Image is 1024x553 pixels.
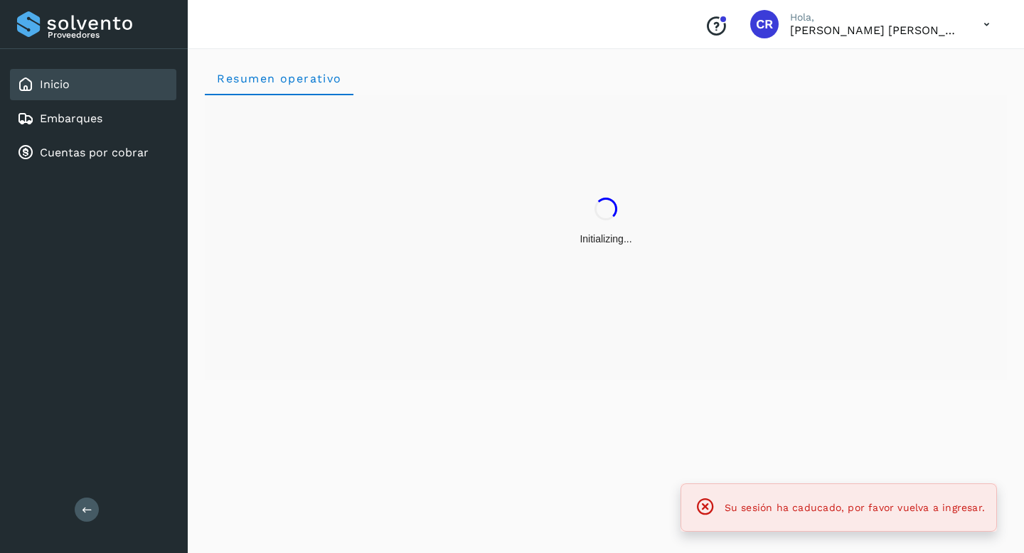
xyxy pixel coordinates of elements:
[40,146,149,159] a: Cuentas por cobrar
[10,137,176,168] div: Cuentas por cobrar
[10,103,176,134] div: Embarques
[790,11,961,23] p: Hola,
[216,72,342,85] span: Resumen operativo
[790,23,961,37] p: CARLOS RODOLFO BELLI PEDRAZA
[725,502,985,513] span: Su sesión ha caducado, por favor vuelva a ingresar.
[40,77,70,91] a: Inicio
[48,30,171,40] p: Proveedores
[10,69,176,100] div: Inicio
[40,112,102,125] a: Embarques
